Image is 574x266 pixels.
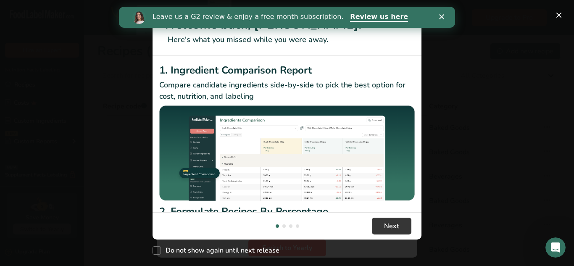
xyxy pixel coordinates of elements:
[159,105,415,201] img: Ingredient Comparison Report
[159,204,415,219] h2: 2. Formulate Recipes By Percentage
[119,7,455,28] iframe: Intercom live chat banner
[372,218,411,234] button: Next
[384,221,399,231] span: Next
[163,34,411,45] p: Here's what you missed while you were away.
[545,237,566,258] iframe: Intercom live chat
[161,246,279,255] span: Do not show again until next release
[159,63,415,78] h2: 1. Ingredient Comparison Report
[159,79,415,102] p: Compare candidate ingredients side-by-side to pick the best option for cost, nutrition, and labeling
[320,8,329,13] div: Close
